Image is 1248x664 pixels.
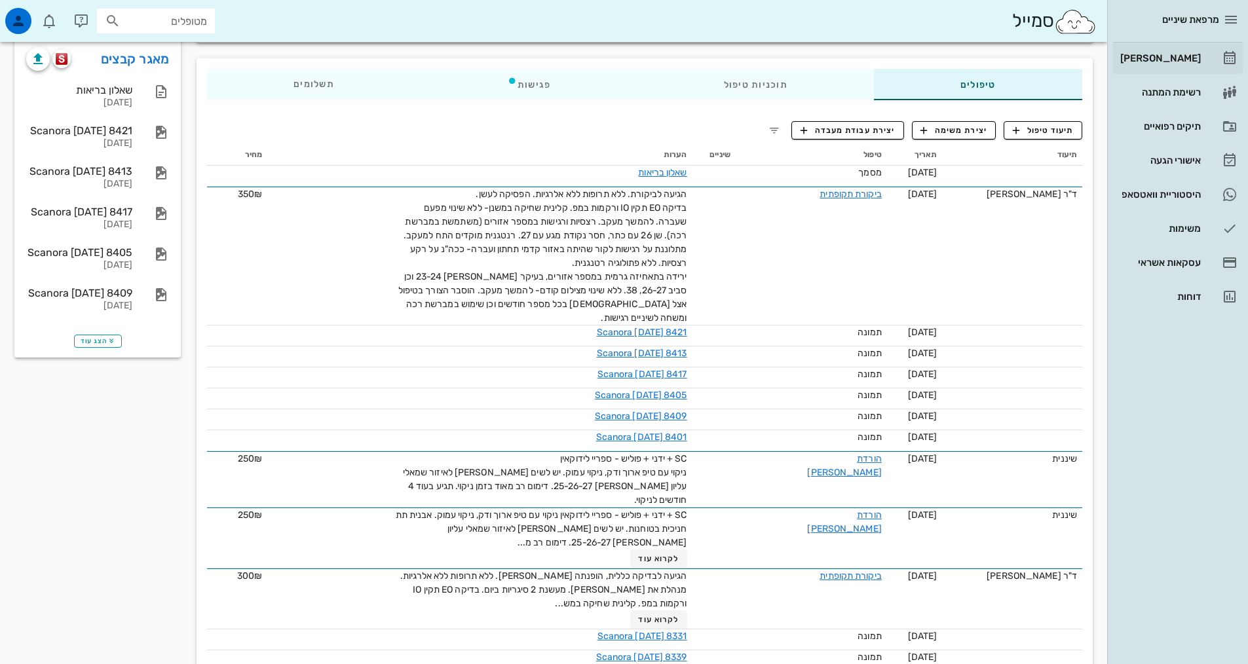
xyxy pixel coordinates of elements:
[595,411,687,422] a: Scanora [DATE] 8409
[1118,257,1201,268] div: עסקאות אשראי
[736,145,887,166] th: טיפול
[908,411,937,422] span: [DATE]
[26,179,132,190] div: [DATE]
[858,411,882,422] span: תמונה
[596,652,687,663] a: Scanora [DATE] 8339
[237,570,262,581] span: 300₪
[908,570,937,581] span: [DATE]
[858,327,882,338] span: תמונה
[638,167,687,178] a: שאלון בריאות
[74,335,122,348] button: הצג עוד
[858,432,882,443] span: תמונה
[1012,7,1097,35] div: סמייל
[400,570,687,609] span: הגיעה לבדיקה כללית, הופנתה [PERSON_NAME]. ללא תרופות ללא אלרגיות. מנהלת את [PERSON_NAME]. מעשנת 2...
[396,509,687,548] span: SC + ידני + פוליש - ספריי לידוקאין ניקוי עם טיפ ארוך ודק, ניקוי עמוק. אבנית תת חניכית בטוחנות. יש...
[947,452,1077,466] div: שיננית
[421,69,637,100] div: פגישות
[630,549,687,568] button: לקרוא עוד
[791,121,903,139] button: יצירת עבודת מעבדה
[26,246,132,259] div: Scanora [DATE] 8405
[26,165,132,177] div: Scanora [DATE] 8413
[1013,124,1074,136] span: תיעוד טיפול
[238,509,262,521] span: 250₪
[1112,247,1243,278] a: עסקאות אשראי
[908,509,937,521] span: [DATE]
[947,569,1077,583] div: ד"ר [PERSON_NAME]
[858,390,882,401] span: תמונה
[597,327,687,338] a: Scanora [DATE] 8421
[26,138,132,149] div: [DATE]
[807,453,881,478] a: הורדת [PERSON_NAME]
[908,453,937,464] span: [DATE]
[39,10,47,18] span: תג
[858,652,882,663] span: תמונה
[1112,213,1243,244] a: משימות
[26,219,132,231] div: [DATE]
[942,145,1082,166] th: תיעוד
[1112,179,1243,210] a: היסטוריית וואטסאפ
[26,84,132,96] div: שאלון בריאות
[1054,9,1097,35] img: SmileCloud logo
[597,631,687,642] a: Scanora [DATE] 8331
[912,121,996,139] button: יצירת משימה
[638,615,679,624] span: לקרוא עוד
[26,260,132,271] div: [DATE]
[1112,145,1243,176] a: אישורי הגעה
[1162,14,1219,26] span: מרפאת שיניים
[692,145,736,166] th: שיניים
[1118,291,1201,302] div: דוחות
[858,631,882,642] span: תמונה
[908,327,937,338] span: [DATE]
[597,369,687,380] a: Scanora [DATE] 8417
[908,631,937,642] span: [DATE]
[1112,111,1243,142] a: תיקים רפואיים
[81,337,115,345] span: הצג עוד
[207,145,267,166] th: מחיר
[908,369,937,380] span: [DATE]
[947,187,1077,201] div: ד"ר [PERSON_NAME]
[908,189,937,200] span: [DATE]
[858,369,882,380] span: תמונה
[908,652,937,663] span: [DATE]
[1112,281,1243,312] a: דוחות
[26,287,132,299] div: Scanora [DATE] 8409
[820,189,881,200] a: ביקורת תקופתית
[597,348,687,359] a: Scanora [DATE] 8413
[858,167,881,178] span: מסמך
[1118,223,1201,234] div: משימות
[26,206,132,218] div: Scanora [DATE] 8417
[596,432,687,443] a: Scanora [DATE] 8401
[908,432,937,443] span: [DATE]
[858,348,882,359] span: תמונה
[595,390,687,401] a: Scanora [DATE] 8405
[1118,53,1201,64] div: [PERSON_NAME]
[920,124,987,136] span: יצירת משימה
[874,69,1082,100] div: טיפולים
[238,453,262,464] span: 250₪
[398,189,687,323] span: הגיעה לביקורת. ללא תרופות ללא אלרגיות. הפסיקה לעשן. בדיקה EO תקין IO ורקמות במפ. קלינית שחיקה במש...
[1004,121,1082,139] button: תיעוד טיפול
[56,53,68,65] img: scanora logo
[52,50,71,68] button: scanora logo
[267,145,692,166] th: הערות
[26,301,132,312] div: [DATE]
[293,80,334,89] span: תשלומים
[1118,121,1201,132] div: תיקים רפואיים
[26,98,132,109] div: [DATE]
[908,167,937,178] span: [DATE]
[1118,189,1201,200] div: היסטוריית וואטסאפ
[807,509,881,534] a: הורדת [PERSON_NAME]
[1118,155,1201,166] div: אישורי הגעה
[908,390,937,401] span: [DATE]
[26,124,132,137] div: Scanora [DATE] 8421
[1118,87,1201,98] div: רשימת המתנה
[1112,77,1243,108] a: רשימת המתנה
[820,570,881,581] a: ביקורת תקופתית
[630,610,687,629] button: לקרוא עוד
[801,124,895,136] span: יצירת עבודת מעבדה
[887,145,942,166] th: תאריך
[908,348,937,359] span: [DATE]
[238,189,262,200] span: 350₪
[1112,43,1243,74] a: [PERSON_NAME]
[637,69,874,100] div: תוכניות טיפול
